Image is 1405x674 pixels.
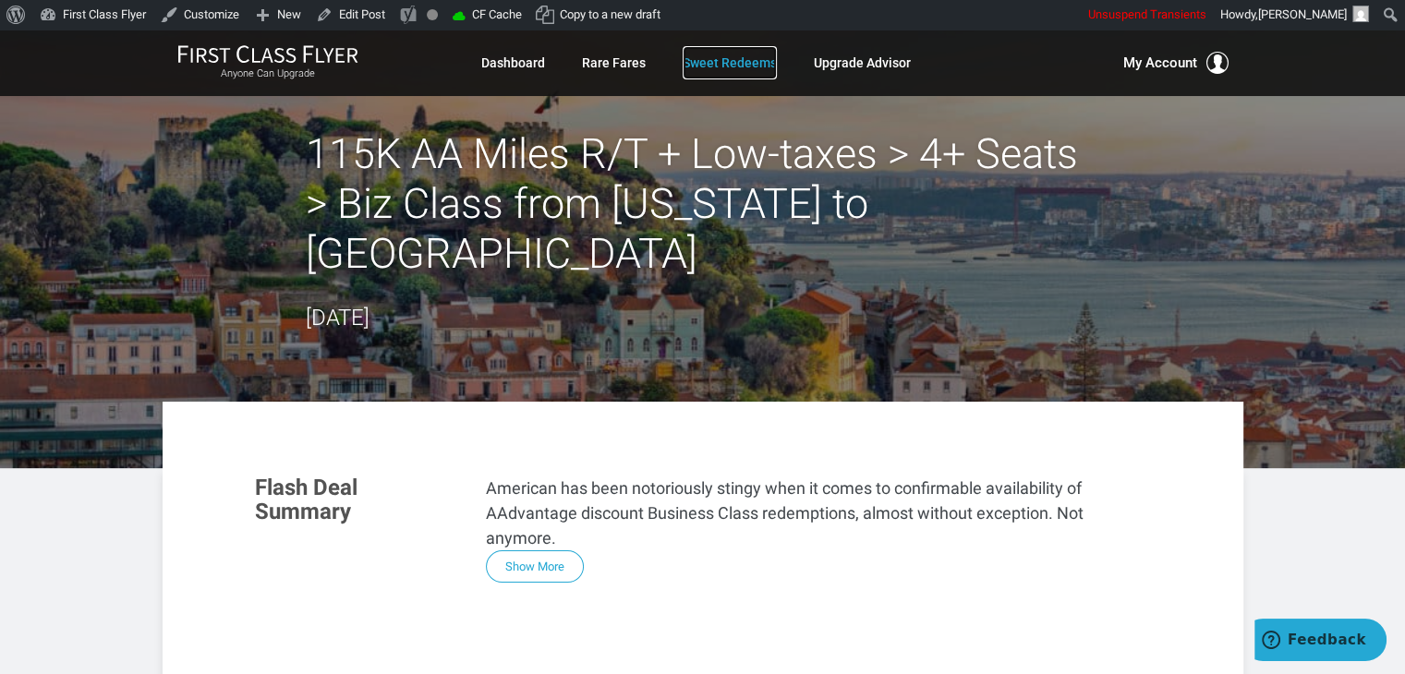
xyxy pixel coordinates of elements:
[306,129,1100,279] h2: 115K AA Miles R/T + Low-taxes > 4+ Seats > Biz Class from [US_STATE] to [GEOGRAPHIC_DATA]
[814,46,911,79] a: Upgrade Advisor
[177,44,358,64] img: First Class Flyer
[1088,7,1206,21] span: Unsuspend Transients
[582,46,646,79] a: Rare Fares
[486,550,584,583] button: Show More
[177,67,358,80] small: Anyone Can Upgrade
[1254,619,1387,665] iframe: Opens a widget where you can find more information
[486,475,1151,550] p: American has been notoriously stingy when it comes to confirmable availability of AAdvantage disc...
[683,46,777,79] a: Sweet Redeems
[1123,52,1197,74] span: My Account
[306,305,369,331] time: [DATE]
[177,44,358,81] a: First Class FlyerAnyone Can Upgrade
[481,46,545,79] a: Dashboard
[1123,52,1229,74] button: My Account
[255,475,458,524] h3: Flash Deal Summary
[1258,7,1347,21] span: [PERSON_NAME]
